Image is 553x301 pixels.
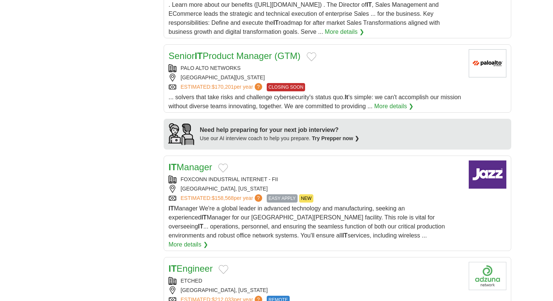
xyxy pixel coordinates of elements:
[312,135,359,141] a: Try Prepper now ❯
[198,223,203,230] strong: IT
[469,262,506,290] img: Company logo
[169,185,463,193] div: [GEOGRAPHIC_DATA], [US_STATE]
[255,83,262,91] span: ?
[200,126,359,135] div: Need help preparing for your next job interview?
[219,265,228,274] button: Add to favorite jobs
[169,94,461,109] span: ... solvers that take risks and challenge cybersecurity's status quo. 's simple: we can't accompl...
[169,205,445,239] span: Manager We're a global leader in advanced technology and manufacturing, seeking an experienced Ma...
[169,263,176,274] strong: IT
[273,20,278,26] strong: IT
[194,51,202,61] strong: IT
[181,194,264,203] a: ESTIMATED:$158,568per year?
[345,94,348,100] strong: It
[169,162,212,172] a: ITManager
[169,205,174,212] strong: IT
[201,214,207,221] strong: IT
[469,49,506,77] img: Palo Alto Networks logo
[181,65,240,71] a: PALO ALTO NETWORKS
[169,286,463,294] div: [GEOGRAPHIC_DATA], [US_STATE]
[169,51,301,61] a: SeniorITProduct Manager (GTM)
[169,277,463,285] div: ETCHED
[181,83,264,91] a: ESTIMATED:$170,201per year?
[200,135,359,142] div: Use our AI interview coach to help you prepare.
[212,195,234,201] span: $158,568
[325,27,364,36] a: More details ❯
[212,84,234,90] span: $170,201
[267,194,298,203] span: EASY APPLY
[169,175,463,183] div: FOXCONN INDUSTRIAL INTERNET - FII
[342,232,348,239] strong: IT
[169,162,176,172] strong: IT
[307,52,316,61] button: Add to favorite jobs
[169,240,208,249] a: More details ❯
[366,2,372,8] strong: IT
[169,74,463,82] div: [GEOGRAPHIC_DATA][US_STATE]
[374,102,414,111] a: More details ❯
[218,163,228,172] button: Add to favorite jobs
[255,194,262,202] span: ?
[299,194,313,203] span: NEW
[469,160,506,189] img: Company logo
[267,83,305,91] span: CLOSING SOON
[169,263,213,274] a: ITEngineer
[169,2,440,35] span: . Learn more about our benefits ([URL][DOMAIN_NAME]) . The Director of , Sales Management and ECo...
